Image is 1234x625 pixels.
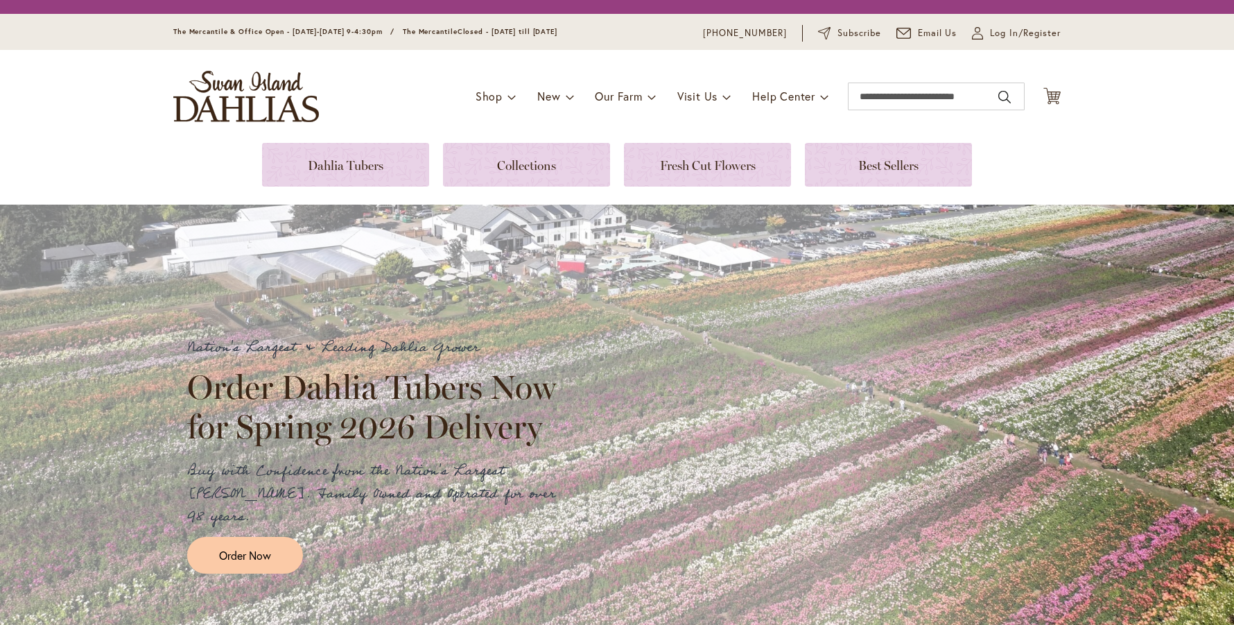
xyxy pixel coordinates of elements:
[173,27,458,36] span: The Mercantile & Office Open - [DATE]-[DATE] 9-4:30pm / The Mercantile
[187,460,568,529] p: Buy with Confidence from the Nation's Largest [PERSON_NAME]. Family Owned and Operated for over 9...
[219,547,271,563] span: Order Now
[173,71,319,122] a: store logo
[752,89,815,103] span: Help Center
[187,537,303,574] a: Order Now
[187,336,568,359] p: Nation's Largest & Leading Dahlia Grower
[595,89,642,103] span: Our Farm
[837,26,881,40] span: Subscribe
[703,26,787,40] a: [PHONE_NUMBER]
[896,26,957,40] a: Email Us
[677,89,718,103] span: Visit Us
[990,26,1061,40] span: Log In/Register
[998,86,1011,108] button: Search
[537,89,560,103] span: New
[918,26,957,40] span: Email Us
[476,89,503,103] span: Shop
[187,368,568,445] h2: Order Dahlia Tubers Now for Spring 2026 Delivery
[458,27,557,36] span: Closed - [DATE] till [DATE]
[818,26,881,40] a: Subscribe
[972,26,1061,40] a: Log In/Register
